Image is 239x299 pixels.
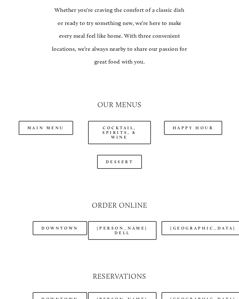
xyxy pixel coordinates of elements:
a: Downtown [33,221,87,235]
h2: Order Online [14,201,225,211]
p: Whether you're craving the comfort of a classic dish or ready to try something new, we’re here to... [51,4,188,69]
a: [PERSON_NAME] Dell [88,221,157,240]
a: Cocktail, Spirits, & Wine [88,121,151,145]
a: Dessert [97,155,142,169]
h2: Our Menus [14,100,225,110]
a: Happy Hour [164,121,223,135]
a: Main Menu [19,121,73,135]
h2: Reservations [14,272,225,282]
